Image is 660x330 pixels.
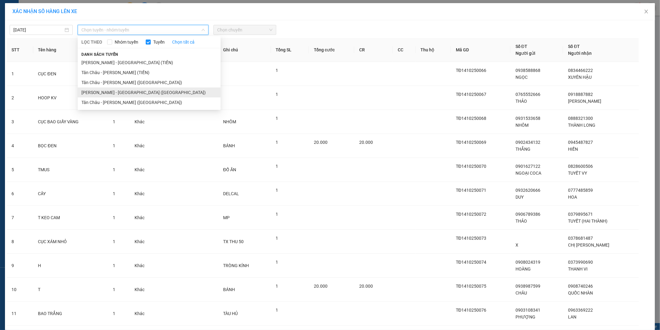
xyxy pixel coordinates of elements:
span: 1 [113,167,115,172]
span: 0963369222 [568,308,593,313]
span: 1 [113,239,115,244]
span: TĐ1410250072 [456,212,486,217]
span: NGOẠI COCA [516,171,541,176]
span: 1 [113,215,115,220]
a: Chọn tất cả [172,39,195,45]
span: 1 [276,188,278,193]
li: [PERSON_NAME] - [GEOGRAPHIC_DATA] (TIỀN) [78,58,221,68]
td: CỤC BAO GIẤY VÀNG [33,110,108,134]
span: NGỌC [516,75,528,80]
span: 0373990690 [568,260,593,265]
input: 14/10/2025 [13,26,63,33]
span: 20.000 [314,140,328,145]
span: THẮNG [516,147,530,152]
span: TĐ1410250076 [456,308,486,313]
span: 1 [113,143,115,148]
span: 20.000 [359,284,373,289]
th: STT [7,38,33,62]
td: Khác [130,110,175,134]
span: 1 [276,260,278,265]
span: XÁC NHẬN SỐ HÀNG LÊN XE [12,8,77,14]
span: 0932620666 [516,188,540,193]
th: Tổng cước [309,38,354,62]
td: HOOP KV [33,86,108,110]
span: 0888321300 [568,116,593,121]
td: 11 [7,302,33,326]
li: Tân Châu - [PERSON_NAME] ([GEOGRAPHIC_DATA]) [78,97,221,107]
span: 20.000 [314,284,328,289]
span: Chọn tuyến - nhóm tuyến [81,25,205,35]
td: Khác [130,206,175,230]
td: 5 [7,158,33,182]
td: Khác [130,182,175,206]
td: Khác [130,302,175,326]
td: 2 [7,86,33,110]
span: HOA [568,195,577,200]
span: 0938987599 [516,284,540,289]
span: 1 [276,212,278,217]
span: CHÂU [516,290,527,295]
span: TĐ1410250070 [456,164,486,169]
th: Tổng SL [271,38,309,62]
td: 7 [7,206,33,230]
td: T [33,278,108,302]
span: XUYÊN HẬU [568,75,592,80]
td: 8 [7,230,33,254]
span: 1 [113,191,115,196]
span: Người gửi [516,51,535,56]
span: PHƯỢNG [516,314,535,319]
span: BÁNH [223,143,235,148]
span: down [201,28,205,32]
td: 4 [7,134,33,158]
span: ĐỒ ĂN [223,167,236,172]
span: 0901627122 [516,164,540,169]
span: QUỐC NHÀN [568,290,593,295]
td: BỌC ĐEN [33,134,108,158]
th: CC [393,38,416,62]
th: Tên hàng [33,38,108,62]
td: BAO TRẮNG [33,302,108,326]
span: 0918887882 [568,92,593,97]
button: Close [638,3,655,21]
td: Khác [130,278,175,302]
span: TĐ1410250066 [456,68,486,73]
td: Khác [130,158,175,182]
span: 1 [276,68,278,73]
td: 6 [7,182,33,206]
span: close [644,9,649,14]
span: 0931533658 [516,116,540,121]
span: X [516,243,518,247]
span: TUYẾT VY [568,171,587,176]
td: TMUS [33,158,108,182]
span: TĐ1410250073 [456,236,486,241]
li: Tân Châu - [PERSON_NAME] (TIỀN) [78,68,221,78]
td: CÂY [33,182,108,206]
span: Tuyến [151,39,167,45]
span: Người nhận [568,51,592,56]
th: Thu hộ [416,38,451,62]
span: 1 [276,284,278,289]
td: Khác [130,230,175,254]
span: TX THU 50 [223,239,244,244]
span: 0908024319 [516,260,540,265]
span: 0945487827 [568,140,593,145]
span: TĐ1410250071 [456,188,486,193]
span: 0378681487 [568,236,593,241]
span: THẢO [516,219,527,224]
span: THẢO [516,99,527,104]
span: HOÀNG [516,266,531,271]
td: Khác [130,254,175,278]
td: 10 [7,278,33,302]
span: 0765552666 [516,92,540,97]
span: LAN [568,314,576,319]
span: LỌC THEO [81,39,102,45]
span: 0902434132 [516,140,540,145]
span: 0906789386 [516,212,540,217]
span: 1 [276,92,278,97]
span: 1 [276,308,278,313]
span: NHÔM [516,123,529,128]
th: Ghi chú [218,38,271,62]
td: Khác [130,134,175,158]
span: TĐ1410250075 [456,284,486,289]
span: 0834466222 [568,68,593,73]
